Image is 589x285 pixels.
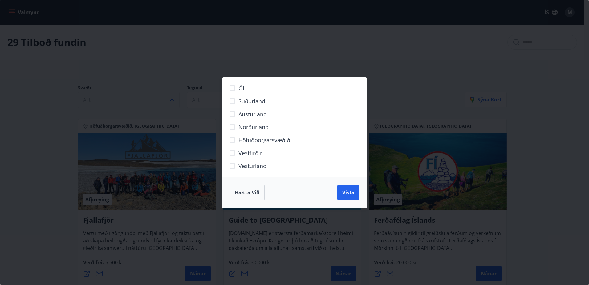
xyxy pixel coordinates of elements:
[238,110,267,118] span: Austurland
[238,84,246,92] span: Öll
[230,185,265,200] button: Hætta við
[238,149,262,157] span: Vestfirðir
[238,162,266,170] span: Vesturland
[238,97,265,105] span: Suðurland
[235,189,259,196] span: Hætta við
[238,123,269,131] span: Norðurland
[238,136,290,144] span: Höfuðborgarsvæðið
[342,189,355,196] span: Vista
[337,185,359,200] button: Vista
